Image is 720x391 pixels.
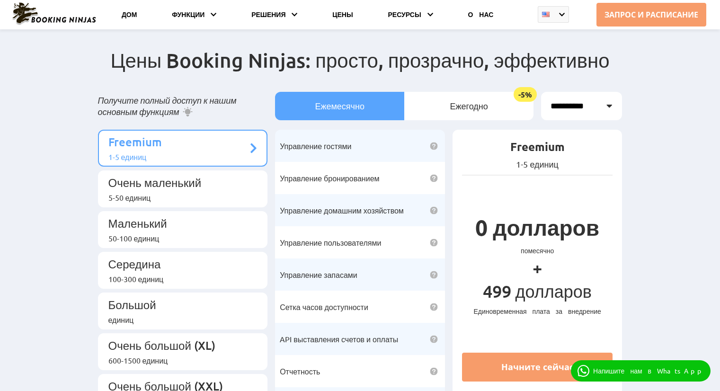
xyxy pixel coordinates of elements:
font: Управление пользователями [280,238,381,247]
font: 100-300 единиц [108,274,164,284]
font: Очень маленький [108,175,202,190]
img: значок помощи [430,271,438,279]
font: API выставления счетов и оплаты [280,334,398,344]
font: 600-1500 единиц [108,355,168,365]
font: Ежемесячно [315,100,364,111]
font: Начните сейчас [501,361,574,373]
font: 1-5 единиц [516,159,558,169]
img: значок помощи [430,142,438,150]
font: единиц [108,315,134,324]
font: Очень большой (XL) [108,338,215,353]
font: -5% [518,89,532,99]
font: Напишите нам в WhatsApp [593,366,704,375]
font: 5-50 единиц [108,193,151,202]
font: Сетка часов доступности [280,302,368,311]
img: значок помощи [430,367,438,375]
font: Freemium [510,139,565,154]
font: Управление бронированием [280,173,379,183]
font: Получите полный доступ к нашим основным функциям [98,95,237,116]
font: Большой [108,297,156,312]
img: значок помощи [430,303,438,311]
font: Управление домашним хозяйством [280,205,404,215]
font: 1-5 единиц [108,152,147,161]
font: 0 долларов [475,213,599,241]
img: значок помощи [430,174,438,182]
font: помесячно [521,246,554,255]
font: Ежегодно [450,100,488,111]
a: Начните сейчас [462,353,613,382]
font: Цены Booking Ninjas: просто, прозрачно, эффективно [110,48,609,72]
font: Freemium [108,134,162,149]
font: Маленький [108,216,167,231]
img: значок помощи [430,239,438,247]
img: значок помощи [430,335,438,343]
font: Отчетность [280,366,320,376]
font: Управление гостями [280,141,351,151]
font: Середина [108,257,161,271]
font: 50-100 единиц [108,233,160,243]
font: Управление запасами [280,270,357,279]
font: + [533,257,542,278]
a: Напишите нам в WhatsApp [571,360,711,382]
font: Единовременная плата за внедрение [473,307,601,315]
font: 499 долларов [483,281,591,302]
img: значок помощи [430,206,438,214]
